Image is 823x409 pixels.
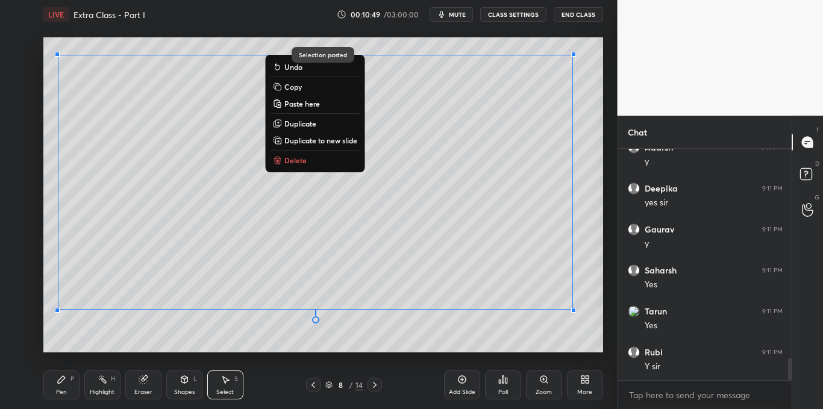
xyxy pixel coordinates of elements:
[349,381,353,389] div: /
[270,80,360,94] button: Copy
[193,376,197,382] div: L
[174,389,195,395] div: Shapes
[618,149,792,380] div: grid
[284,155,307,165] p: Delete
[270,153,360,167] button: Delete
[645,320,783,332] div: Yes
[43,7,69,22] div: LIVE
[762,349,783,356] div: 9:11 PM
[480,7,546,22] button: CLASS SETTINGS
[284,62,302,72] p: Undo
[645,183,678,194] h6: Deepika
[299,52,347,58] p: Selection pasted
[628,264,640,276] img: default.png
[645,279,783,291] div: Yes
[449,10,466,19] span: mute
[628,183,640,195] img: default.png
[498,389,508,395] div: Poll
[645,361,783,373] div: Y sir
[284,119,316,128] p: Duplicate
[335,381,347,389] div: 8
[628,346,640,358] img: default.png
[70,376,74,382] div: P
[536,389,552,395] div: Zoom
[270,96,360,111] button: Paste here
[355,379,363,390] div: 14
[645,238,783,250] div: y
[815,159,819,168] p: D
[56,389,67,395] div: Pen
[270,116,360,131] button: Duplicate
[762,226,783,233] div: 9:11 PM
[628,223,640,236] img: default.png
[449,389,475,395] div: Add Slide
[430,7,473,22] button: mute
[816,125,819,134] p: T
[618,116,657,148] p: Chat
[645,156,783,168] div: y
[234,376,238,382] div: S
[270,133,360,148] button: Duplicate to new slide
[111,376,115,382] div: H
[645,224,674,235] h6: Gaurav
[216,389,234,395] div: Select
[645,197,783,209] div: yes sir
[645,347,663,358] h6: Rubi
[284,99,320,108] p: Paste here
[628,305,640,317] img: 3
[284,136,357,145] p: Duplicate to new slide
[762,308,783,315] div: 9:11 PM
[645,306,667,317] h6: Tarun
[645,265,677,276] h6: Saharsh
[762,267,783,274] div: 9:11 PM
[270,60,360,74] button: Undo
[815,193,819,202] p: G
[74,9,145,20] h4: Extra Class - Part I
[284,82,302,92] p: Copy
[134,389,152,395] div: Eraser
[577,389,592,395] div: More
[90,389,114,395] div: Highlight
[554,7,603,22] button: End Class
[762,185,783,192] div: 9:11 PM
